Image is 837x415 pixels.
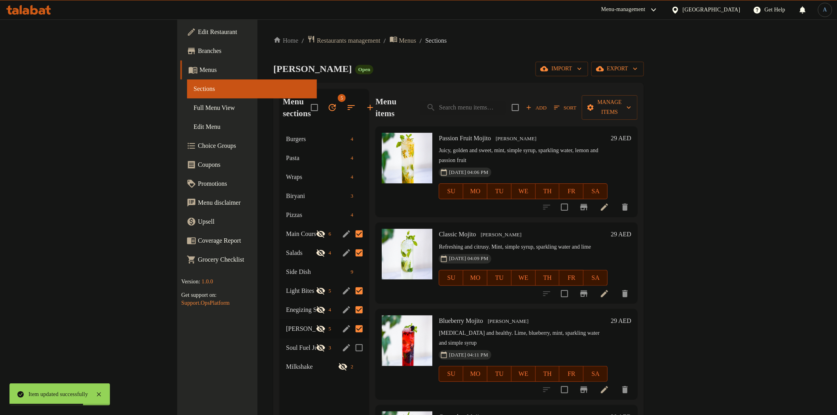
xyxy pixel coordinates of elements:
button: edit [341,323,352,335]
div: Virgin Mojitos [286,324,316,334]
span: Side Dish [286,267,348,277]
div: Salads [286,248,316,258]
span: 4 [326,306,335,314]
span: 3 [348,192,357,200]
svg: Inactive section [316,305,326,315]
div: items [326,248,335,258]
button: TH [536,183,560,199]
div: Pizzas4 [280,206,369,224]
li: / [419,36,422,45]
a: Full Menu View [187,98,317,117]
span: Restaurants management [317,36,380,45]
span: 4 [348,136,357,143]
button: TU [487,183,511,199]
a: Restaurants management [307,35,380,46]
span: 4 [348,155,357,162]
button: Branch-specific-item [574,284,593,303]
div: Enegizing Smoothies [286,305,316,315]
a: Coverage Report [180,231,317,250]
span: A [823,6,827,14]
span: 4 [326,249,335,257]
div: Open [355,65,373,74]
button: TU [487,366,511,382]
div: Item updated successfully [28,390,88,399]
div: Virgin Mojitos [485,317,532,326]
button: edit [341,342,352,354]
span: SA [587,272,604,284]
div: items [348,134,357,144]
svg: Inactive section [338,362,348,372]
svg: Inactive section [316,324,326,334]
div: Light Bites5edit [280,281,369,300]
span: TH [539,186,557,197]
div: Biryani [286,191,348,201]
span: Full Menu View [193,103,311,113]
span: 4 [348,174,357,181]
svg: Inactive section [316,229,326,239]
span: WE [515,368,532,380]
nav: breadcrumb [273,35,644,46]
span: Upsell [198,217,311,226]
span: WE [515,272,532,284]
span: Promotions [198,179,311,189]
span: Manage items [588,98,631,117]
button: TH [536,270,560,286]
span: Version: [181,279,200,285]
span: 1.0.0 [201,279,213,285]
button: delete [615,198,634,217]
button: Add [524,102,549,114]
span: Add [526,103,547,112]
div: items [348,267,357,277]
button: Manage items [582,95,638,120]
span: SU [442,272,460,284]
div: [PERSON_NAME]5edit [280,319,369,338]
button: edit [341,247,352,259]
h2: Menu items [375,96,411,119]
span: 2 [348,363,357,371]
span: Menu disclaimer [198,198,311,207]
button: SA [583,183,608,199]
button: Branch-specific-item [574,380,593,399]
span: [DATE] 04:06 PM [446,169,491,176]
div: Salads4edit [280,243,369,262]
span: Burgers [286,134,348,144]
span: Soul Fuel Juices [286,343,316,353]
span: [DATE] 04:09 PM [446,255,491,262]
span: Passion Fruit Mojito [439,135,491,141]
span: Sort items [549,102,581,114]
span: Grocery Checklist [198,255,311,264]
div: items [348,210,357,220]
span: TU [490,368,508,380]
button: Sort [552,102,578,114]
span: Milkshake [286,362,338,372]
div: Milkshake2 [280,357,369,376]
span: Sort sections [342,98,361,117]
div: Burgers4 [280,130,369,149]
div: Light Bites [286,286,316,296]
button: FR [559,183,583,199]
span: Select all sections [306,99,323,116]
button: import [536,62,588,76]
span: Select to update [556,285,573,302]
span: 5 [338,94,346,102]
a: Edit menu item [600,385,609,394]
h6: 29 AED [611,229,631,240]
span: Blueberry Mojito [439,317,483,324]
button: SA [583,366,608,382]
button: edit [341,304,352,316]
span: MO [466,272,484,284]
p: Juicy, golden and sweet, mint, simple syrup, sparkling water, lemon and passion fruit [439,146,608,166]
span: SU [442,186,460,197]
button: export [591,62,644,76]
span: Coverage Report [198,236,311,245]
input: search [420,101,506,115]
a: Edit Menu [187,117,317,136]
span: MO [466,186,484,197]
div: items [348,153,357,163]
img: Classic Mojito [382,229,432,279]
button: edit [341,228,352,240]
h6: 29 AED [611,315,631,326]
img: Blueberry Mojito [382,315,432,366]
